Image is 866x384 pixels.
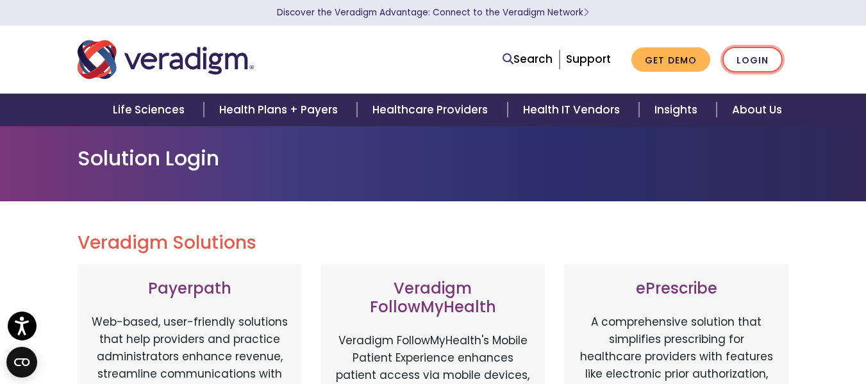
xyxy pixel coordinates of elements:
h3: Payerpath [90,280,289,298]
h2: Veradigm Solutions [78,232,789,254]
span: Learn More [583,6,589,19]
h3: ePrescribe [577,280,776,298]
a: Support [566,51,611,67]
img: Veradigm logo [78,38,254,81]
a: Healthcare Providers [357,94,507,126]
a: Health IT Vendors [508,94,639,126]
a: Life Sciences [97,94,204,126]
a: Discover the Veradigm Advantage: Connect to the Veradigm NetworkLearn More [277,6,589,19]
h3: Veradigm FollowMyHealth [334,280,533,317]
a: Login [722,47,783,73]
a: Health Plans + Payers [204,94,357,126]
button: Open CMP widget [6,347,37,378]
a: About Us [717,94,797,126]
a: Get Demo [631,47,710,72]
h1: Solution Login [78,146,789,171]
a: Search [503,51,553,68]
a: Insights [639,94,717,126]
